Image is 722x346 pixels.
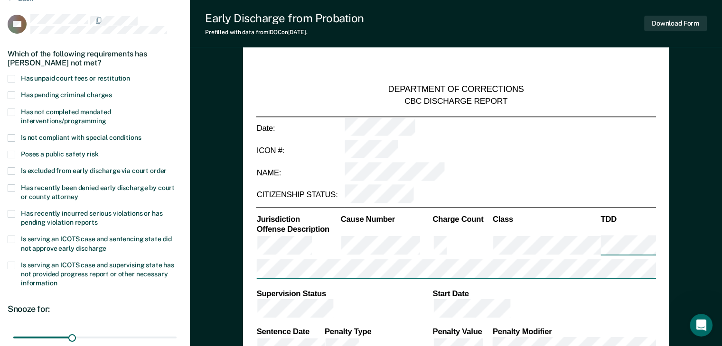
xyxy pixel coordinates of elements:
[492,327,656,337] th: Penalty Modifier
[324,327,432,337] th: Penalty Type
[690,314,713,337] iframe: Intercom live chat
[644,16,707,31] button: Download Form
[388,84,524,96] div: DEPARTMENT OF CORRECTIONS
[432,327,492,337] th: Penalty Value
[340,214,432,224] th: Cause Number
[21,108,111,125] span: Has not completed mandated interventions/programming
[21,261,174,287] span: Is serving an ICOTS case and supervising state has not provided progress report or other necessar...
[256,224,340,235] th: Offense Description
[256,162,344,184] td: NAME:
[8,42,182,75] div: Which of the following requirements has [PERSON_NAME] not met?
[21,184,175,200] span: Has recently been denied early discharge by court or county attorney
[21,167,167,174] span: Is excluded from early discharge via court order
[256,288,432,299] th: Supervision Status
[21,235,172,252] span: Is serving an ICOTS case and sentencing state did not approve early discharge
[256,214,340,224] th: Jurisdiction
[21,150,98,158] span: Poses a public safety risk
[21,134,141,141] span: Is not compliant with special conditions
[256,184,344,206] td: CITIZENSHIP STATUS:
[256,327,324,337] th: Sentence Date
[600,214,656,224] th: TDD
[256,117,344,139] td: Date:
[21,91,112,99] span: Has pending criminal charges
[256,139,344,162] td: ICON #:
[404,95,507,106] div: CBC DISCHARGE REPORT
[205,29,364,36] div: Prefilled with data from IDOC on [DATE] .
[205,11,364,25] div: Early Discharge from Probation
[8,304,182,314] div: Snooze for:
[21,209,162,226] span: Has recently incurred serious violations or has pending violation reports
[492,214,600,224] th: Class
[21,74,130,82] span: Has unpaid court fees or restitution
[432,288,656,299] th: Start Date
[432,214,492,224] th: Charge Count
